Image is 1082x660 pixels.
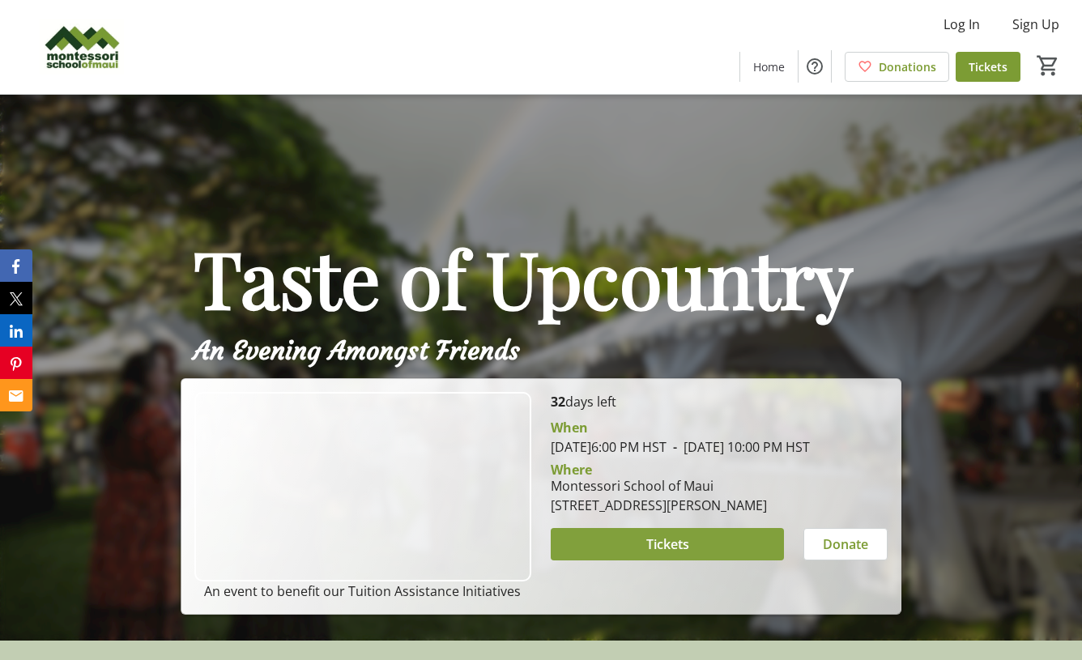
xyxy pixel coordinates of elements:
[823,534,868,554] span: Donate
[10,6,154,87] img: Montessori of Maui Inc.'s Logo
[551,463,592,476] div: Where
[551,418,588,437] div: When
[931,11,993,37] button: Log In
[194,581,531,601] p: An event to benefit our Tuition Assistance Initiatives
[879,58,936,75] span: Donations
[799,50,831,83] button: Help
[646,534,689,554] span: Tickets
[1033,51,1063,80] button: Cart
[1012,15,1059,34] span: Sign Up
[803,528,888,560] button: Donate
[551,496,767,515] div: [STREET_ADDRESS][PERSON_NAME]
[667,438,810,456] span: [DATE] 10:00 PM HST
[194,225,853,329] span: Taste of Upcountry
[740,52,798,82] a: Home
[551,393,565,411] span: 32
[753,58,785,75] span: Home
[551,476,767,496] div: Montessori School of Maui
[194,392,531,581] img: Campaign CTA Media Photo
[667,438,684,456] span: -
[551,528,784,560] button: Tickets
[944,15,980,34] span: Log In
[845,52,949,82] a: Donations
[551,438,667,456] span: [DATE] 6:00 PM HST
[969,58,1007,75] span: Tickets
[956,52,1020,82] a: Tickets
[551,392,888,411] p: days left
[194,334,520,367] span: An Evening Amongst Friends
[999,11,1072,37] button: Sign Up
